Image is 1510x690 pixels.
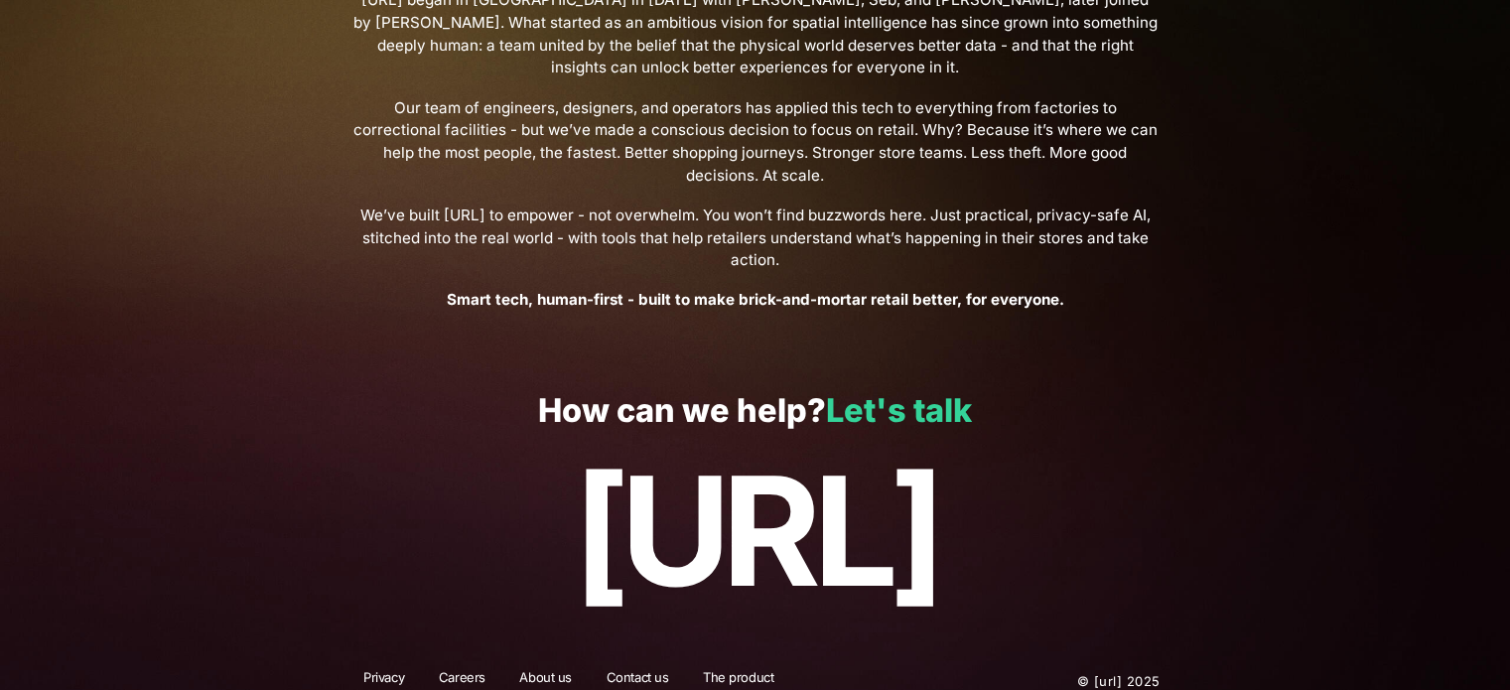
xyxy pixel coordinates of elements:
p: How can we help? [43,393,1466,430]
span: Our team of engineers, designers, and operators has applied this tech to everything from factorie... [350,97,1160,188]
a: Let's talk [826,391,972,430]
strong: Smart tech, human-first - built to make brick-and-mortar retail better, for everyone. [446,290,1063,309]
p: [URL] [43,447,1466,617]
span: We’ve built [URL] to empower - not overwhelm. You won’t find buzzwords here. Just practical, priv... [350,205,1160,272]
